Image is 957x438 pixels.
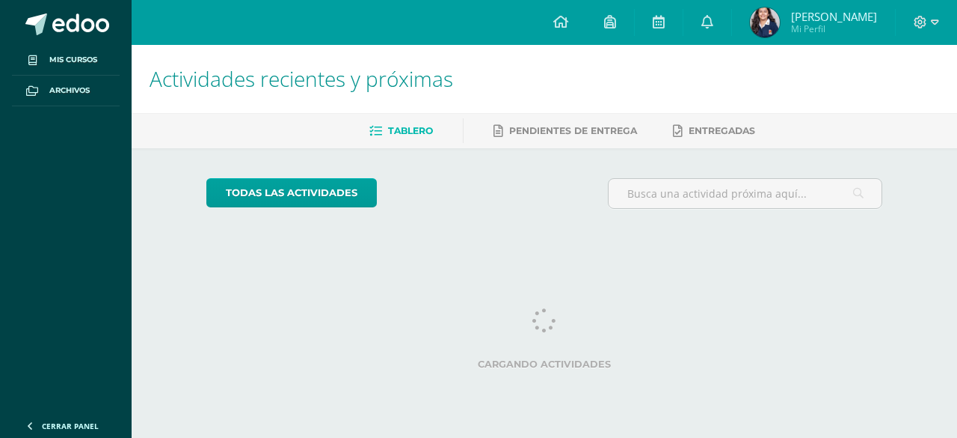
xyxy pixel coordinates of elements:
span: Mi Perfil [791,22,877,35]
span: [PERSON_NAME] [791,9,877,24]
a: Entregadas [673,119,755,143]
span: Mis cursos [49,54,97,66]
a: Archivos [12,76,120,106]
a: Mis cursos [12,45,120,76]
span: Entregadas [689,125,755,136]
span: Pendientes de entrega [509,125,637,136]
span: Cerrar panel [42,421,99,431]
span: Archivos [49,85,90,97]
a: Tablero [369,119,433,143]
span: Tablero [388,125,433,136]
a: todas las Actividades [206,178,377,207]
span: Actividades recientes y próximas [150,64,453,93]
input: Busca una actividad próxima aquí... [609,179,882,208]
img: 6b3b1b7b515aab11504da889718935e4.png [750,7,780,37]
label: Cargando actividades [206,359,883,370]
a: Pendientes de entrega [493,119,637,143]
